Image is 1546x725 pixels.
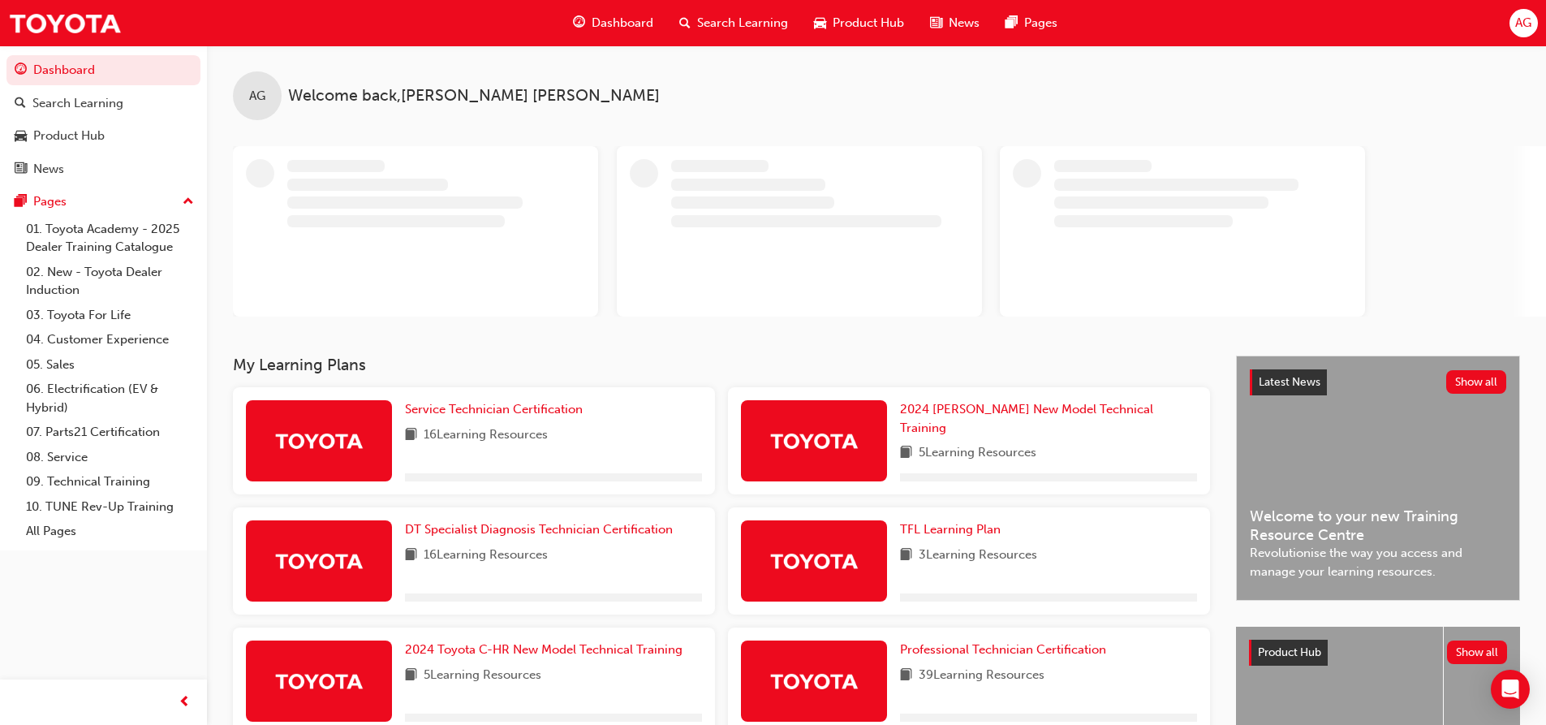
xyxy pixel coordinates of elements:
span: 16 Learning Resources [424,425,548,446]
div: Product Hub [33,127,105,145]
a: TFL Learning Plan [900,520,1007,539]
span: 2024 Toyota C-HR New Model Technical Training [405,642,683,657]
span: book-icon [900,443,912,464]
span: Product Hub [1258,645,1321,659]
a: 02. New - Toyota Dealer Induction [19,260,200,303]
a: news-iconNews [917,6,993,40]
span: Professional Technician Certification [900,642,1106,657]
span: 2024 [PERSON_NAME] New Model Technical Training [900,402,1153,435]
button: DashboardSearch LearningProduct HubNews [6,52,200,187]
span: AG [249,87,265,106]
a: search-iconSearch Learning [666,6,801,40]
div: Pages [33,192,67,211]
a: 03. Toyota For Life [19,303,200,328]
span: Dashboard [592,14,653,32]
h3: My Learning Plans [233,356,1210,374]
span: Latest News [1259,375,1320,389]
button: AG [1509,9,1538,37]
a: Dashboard [6,55,200,85]
button: Show all [1447,641,1508,664]
a: 08. Service [19,445,200,470]
a: guage-iconDashboard [560,6,666,40]
span: News [949,14,980,32]
a: 2024 Toyota C-HR New Model Technical Training [405,641,689,659]
span: news-icon [930,13,942,33]
a: Professional Technician Certification [900,641,1113,659]
a: pages-iconPages [993,6,1070,40]
span: DT Specialist Diagnosis Technician Certification [405,522,673,537]
span: Search Learning [697,14,788,32]
a: DT Specialist Diagnosis Technician Certification [405,520,679,539]
button: Pages [6,187,200,217]
span: guage-icon [573,13,585,33]
img: Trak [274,546,364,575]
a: Latest NewsShow allWelcome to your new Training Resource CentreRevolutionise the way you access a... [1236,356,1520,601]
a: 2024 [PERSON_NAME] New Model Technical Training [900,400,1197,437]
span: car-icon [15,129,27,144]
a: car-iconProduct Hub [801,6,917,40]
span: search-icon [15,97,26,111]
span: 3 Learning Resources [919,546,1037,566]
a: 01. Toyota Academy - 2025 Dealer Training Catalogue [19,217,200,260]
span: 39 Learning Resources [919,666,1044,686]
span: 5 Learning Resources [424,666,541,686]
span: 16 Learning Resources [424,546,548,566]
img: Trak [8,5,122,41]
span: car-icon [814,13,826,33]
span: pages-icon [15,195,27,209]
div: News [33,160,64,179]
span: prev-icon [179,693,191,713]
div: Search Learning [32,94,123,113]
span: news-icon [15,162,27,177]
span: book-icon [405,546,417,566]
span: search-icon [679,13,691,33]
span: Welcome back , [PERSON_NAME] [PERSON_NAME] [288,87,660,106]
span: up-icon [183,192,194,213]
img: Trak [769,667,859,695]
span: book-icon [900,546,912,566]
span: Service Technician Certification [405,402,583,416]
a: Search Learning [6,88,200,119]
span: book-icon [405,425,417,446]
img: Trak [274,426,364,455]
a: Service Technician Certification [405,400,589,419]
div: Open Intercom Messenger [1491,670,1530,709]
a: 06. Electrification (EV & Hybrid) [19,377,200,420]
a: 04. Customer Experience [19,327,200,352]
span: book-icon [405,666,417,686]
a: Product HubShow all [1249,640,1507,666]
span: Product Hub [833,14,904,32]
span: book-icon [900,666,912,686]
a: 07. Parts21 Certification [19,420,200,445]
span: TFL Learning Plan [900,522,1001,537]
span: Revolutionise the way you access and manage your learning resources. [1250,544,1506,580]
a: All Pages [19,519,200,544]
span: guage-icon [15,63,27,78]
a: 09. Technical Training [19,469,200,494]
img: Trak [274,667,364,695]
a: Latest NewsShow all [1250,369,1506,395]
span: pages-icon [1006,13,1018,33]
a: News [6,154,200,184]
img: Trak [769,546,859,575]
img: Trak [769,426,859,455]
a: 10. TUNE Rev-Up Training [19,494,200,520]
button: Show all [1446,370,1507,394]
a: Product Hub [6,121,200,151]
span: AG [1515,14,1531,32]
span: Pages [1024,14,1057,32]
a: 05. Sales [19,352,200,378]
span: Welcome to your new Training Resource Centre [1250,507,1506,544]
span: 5 Learning Resources [919,443,1036,464]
